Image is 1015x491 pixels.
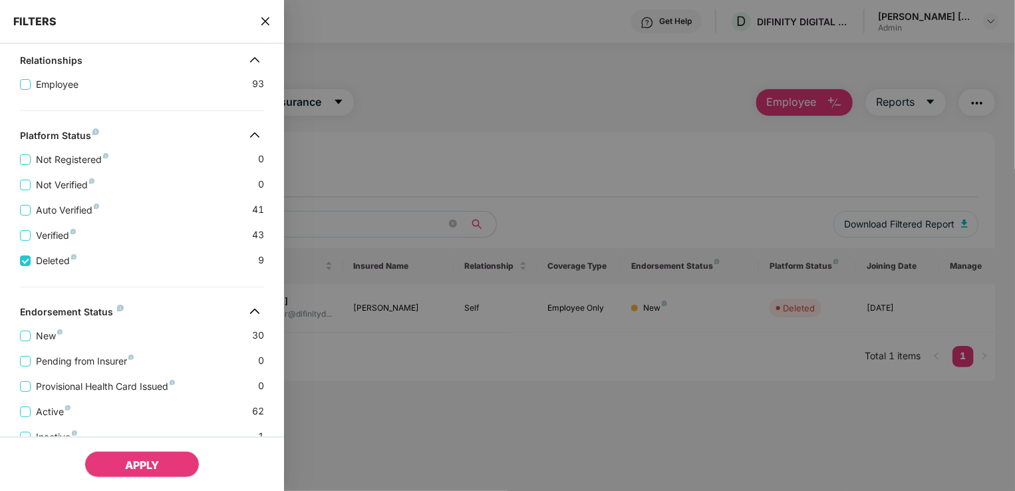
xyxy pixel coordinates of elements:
span: 43 [252,228,264,243]
img: svg+xml;base64,PHN2ZyB4bWxucz0iaHR0cDovL3d3dy53My5vcmcvMjAwMC9zdmciIHdpZHRoPSI4IiBoZWlnaHQ9IjgiIH... [94,204,99,209]
span: 62 [252,404,264,419]
img: svg+xml;base64,PHN2ZyB4bWxucz0iaHR0cDovL3d3dy53My5vcmcvMjAwMC9zdmciIHdpZHRoPSIzMiIgaGVpZ2h0PSIzMi... [244,301,265,322]
img: svg+xml;base64,PHN2ZyB4bWxucz0iaHR0cDovL3d3dy53My5vcmcvMjAwMC9zdmciIHdpZHRoPSIzMiIgaGVpZ2h0PSIzMi... [244,124,265,146]
span: Auto Verified [31,203,104,218]
img: svg+xml;base64,PHN2ZyB4bWxucz0iaHR0cDovL3d3dy53My5vcmcvMjAwMC9zdmciIHdpZHRoPSI4IiBoZWlnaHQ9IjgiIH... [89,178,94,184]
img: svg+xml;base64,PHN2ZyB4bWxucz0iaHR0cDovL3d3dy53My5vcmcvMjAwMC9zdmciIHdpZHRoPSI4IiBoZWlnaHQ9IjgiIH... [71,254,76,259]
span: 0 [258,379,264,394]
span: 0 [258,152,264,167]
img: svg+xml;base64,PHN2ZyB4bWxucz0iaHR0cDovL3d3dy53My5vcmcvMjAwMC9zdmciIHdpZHRoPSI4IiBoZWlnaHQ9IjgiIH... [72,430,77,436]
span: Inactive [31,430,82,444]
img: svg+xml;base64,PHN2ZyB4bWxucz0iaHR0cDovL3d3dy53My5vcmcvMjAwMC9zdmciIHdpZHRoPSI4IiBoZWlnaHQ9IjgiIH... [71,229,76,234]
span: Verified [31,228,81,243]
span: Active [31,405,76,419]
div: Relationships [20,55,82,71]
img: svg+xml;base64,PHN2ZyB4bWxucz0iaHR0cDovL3d3dy53My5vcmcvMjAwMC9zdmciIHdpZHRoPSI4IiBoZWlnaHQ9IjgiIH... [57,329,63,335]
span: Provisional Health Card Issued [31,379,180,394]
span: Pending from Insurer [31,354,139,369]
span: FILTERS [13,15,57,28]
span: 1 [258,429,264,444]
span: Not Verified [31,178,100,192]
img: svg+xml;base64,PHN2ZyB4bWxucz0iaHR0cDovL3d3dy53My5vcmcvMjAwMC9zdmciIHdpZHRoPSIzMiIgaGVpZ2h0PSIzMi... [244,49,265,71]
span: Not Registered [31,152,114,167]
img: svg+xml;base64,PHN2ZyB4bWxucz0iaHR0cDovL3d3dy53My5vcmcvMjAwMC9zdmciIHdpZHRoPSI4IiBoZWlnaHQ9IjgiIH... [65,405,71,410]
span: APPLY [125,458,159,472]
div: Endorsement Status [20,306,124,322]
span: Deleted [31,253,82,268]
img: svg+xml;base64,PHN2ZyB4bWxucz0iaHR0cDovL3d3dy53My5vcmcvMjAwMC9zdmciIHdpZHRoPSI4IiBoZWlnaHQ9IjgiIH... [92,128,99,135]
button: APPLY [84,451,200,478]
span: Employee [31,77,84,92]
img: svg+xml;base64,PHN2ZyB4bWxucz0iaHR0cDovL3d3dy53My5vcmcvMjAwMC9zdmciIHdpZHRoPSI4IiBoZWlnaHQ9IjgiIH... [170,380,175,385]
span: New [31,329,68,343]
img: svg+xml;base64,PHN2ZyB4bWxucz0iaHR0cDovL3d3dy53My5vcmcvMjAwMC9zdmciIHdpZHRoPSI4IiBoZWlnaHQ9IjgiIH... [117,305,124,311]
span: 0 [258,353,264,369]
div: Platform Status [20,130,99,146]
span: 9 [258,253,264,268]
span: 93 [252,77,264,92]
img: svg+xml;base64,PHN2ZyB4bWxucz0iaHR0cDovL3d3dy53My5vcmcvMjAwMC9zdmciIHdpZHRoPSI4IiBoZWlnaHQ9IjgiIH... [128,355,134,360]
span: 30 [252,328,264,343]
span: 41 [252,202,264,218]
span: close [260,15,271,28]
img: svg+xml;base64,PHN2ZyB4bWxucz0iaHR0cDovL3d3dy53My5vcmcvMjAwMC9zdmciIHdpZHRoPSI4IiBoZWlnaHQ9IjgiIH... [103,153,108,158]
span: 0 [258,177,264,192]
